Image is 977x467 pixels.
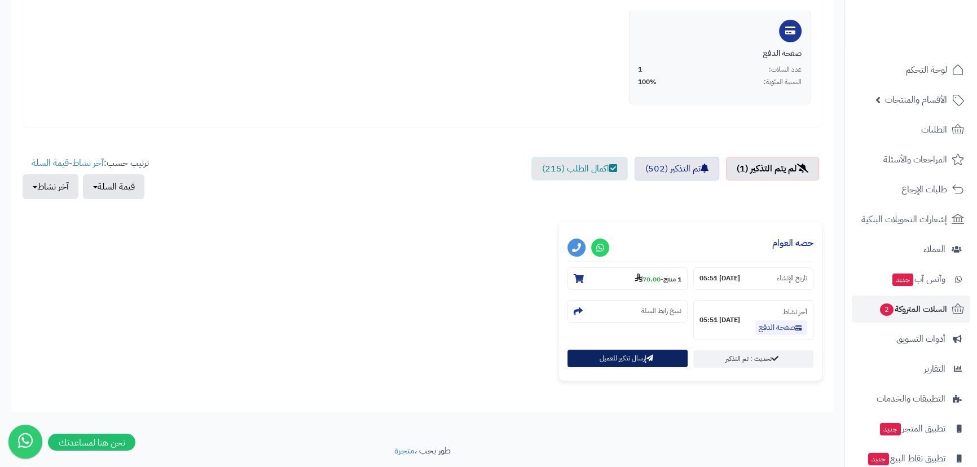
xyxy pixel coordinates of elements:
img: logo-2.png [900,20,966,44]
span: 100% [638,77,657,87]
a: تطبيق المتجرجديد [852,415,970,442]
a: حصه العوام [772,236,813,250]
small: - [635,273,681,284]
section: 1 منتج-70.00 [567,267,688,290]
span: تطبيق المتجر [879,421,945,437]
small: تاريخ الإنشاء [777,274,807,283]
a: التطبيقات والخدمات [852,385,970,412]
span: العملاء [923,241,945,257]
span: الأقسام والمنتجات [885,92,947,108]
span: لوحة التحكم [905,62,947,78]
a: وآتس آبجديد [852,266,970,293]
a: تحديث : تم التذكير [693,350,813,368]
span: التطبيقات والخدمات [877,391,945,407]
strong: [DATE] 05:51 [699,315,740,325]
a: العملاء [852,236,970,263]
strong: 1 منتج [663,274,681,284]
span: المراجعات والأسئلة [883,152,947,168]
span: إشعارات التحويلات البنكية [861,212,947,227]
strong: 70.00 [635,274,661,284]
a: اكمال الطلب (215) [531,157,628,180]
a: طلبات الإرجاع [852,176,970,203]
span: عدد السلات: [769,65,802,74]
span: تطبيق نقاط البيع [867,451,945,466]
strong: [DATE] 05:51 [699,274,740,283]
span: جديد [892,274,913,286]
span: طلبات الإرجاع [901,182,947,197]
a: التقارير [852,355,970,382]
a: المراجعات والأسئلة [852,146,970,173]
div: صفحة الدفع [638,48,802,59]
span: جديد [868,453,889,465]
a: أدوات التسويق [852,325,970,353]
a: إشعارات التحويلات البنكية [852,206,970,233]
button: آخر نشاط [23,174,78,199]
button: قيمة السلة [83,174,144,199]
a: صفحة الدفع [755,320,807,335]
button: إرسال تذكير للعميل [567,350,688,367]
span: السلات المتروكة [879,301,947,317]
span: الطلبات [921,122,947,138]
a: لوحة التحكم [852,56,970,83]
a: آخر نشاط [72,156,104,170]
span: التقارير [924,361,945,377]
small: نسخ رابط السلة [641,306,681,316]
section: نسخ رابط السلة [567,300,688,323]
span: جديد [880,423,901,435]
a: متجرة [394,444,415,457]
span: وآتس آب [891,271,945,287]
a: قيمة السلة [32,156,69,170]
a: تم التذكير (502) [635,157,719,180]
span: النسبة المئوية: [764,77,802,87]
a: الطلبات [852,116,970,143]
ul: ترتيب حسب: - [23,157,149,199]
a: السلات المتروكة2 [852,296,970,323]
span: 2 [879,303,894,316]
small: آخر نشاط [783,307,807,317]
span: أدوات التسويق [896,331,945,347]
a: لم يتم التذكير (1) [726,157,819,180]
span: 1 [638,65,642,74]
